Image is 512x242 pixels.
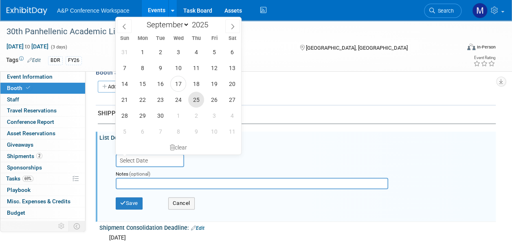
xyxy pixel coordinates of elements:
[116,141,241,154] div: clear
[26,86,30,90] i: Booth reservation complete
[0,117,85,128] a: Conference Report
[7,141,33,148] span: Giveaways
[152,123,168,139] span: October 7, 2025
[50,44,67,50] span: (3 days)
[69,221,86,231] td: Toggle Event Tabs
[206,60,222,76] span: September 12, 2025
[6,43,49,50] span: [DATE] [DATE]
[170,44,186,60] span: September 3, 2025
[116,76,132,92] span: September 14, 2025
[477,44,496,50] div: In-Person
[152,60,168,76] span: September 9, 2025
[473,56,495,60] div: Event Rating
[57,7,130,14] span: A&P Conference Workspace
[0,185,85,196] a: Playbook
[134,123,150,139] span: October 6, 2025
[116,123,132,139] span: October 5, 2025
[24,43,31,50] span: to
[0,139,85,150] a: Giveaways
[116,171,128,177] small: Notes
[134,76,150,92] span: September 15, 2025
[170,123,186,139] span: October 8, 2025
[7,164,42,171] span: Sponsorships
[134,44,150,60] span: September 1, 2025
[191,225,204,231] a: Edit
[27,57,41,63] a: Edit
[424,4,461,18] a: Search
[472,3,488,18] img: Matt Hambridge
[224,108,240,123] span: October 4, 2025
[424,42,496,55] div: Event Format
[134,108,150,123] span: September 29, 2025
[7,153,42,159] span: Shipments
[188,108,204,123] span: October 2, 2025
[116,108,132,123] span: September 28, 2025
[134,36,152,41] span: Mon
[152,92,168,108] span: September 23, 2025
[0,105,85,116] a: Travel Reservations
[152,108,168,123] span: September 30, 2025
[98,109,490,118] div: SHIPPING & LOGISTICS
[48,56,63,65] div: BDR
[189,20,214,29] input: Year
[224,44,240,60] span: September 6, 2025
[188,92,204,108] span: September 25, 2025
[7,119,54,125] span: Conference Report
[306,45,408,51] span: [GEOGRAPHIC_DATA], [GEOGRAPHIC_DATA]
[152,76,168,92] span: September 16, 2025
[116,36,134,41] span: Sun
[7,221,62,227] span: ROI, Objectives & ROO
[168,197,195,209] button: Cancel
[134,60,150,76] span: September 8, 2025
[99,132,496,142] div: List Deadline Date:
[0,207,85,218] a: Budget
[206,108,222,123] span: October 3, 2025
[205,36,223,41] span: Fri
[0,151,85,162] a: Shipments2
[109,234,126,241] span: [DATE]
[0,128,85,139] a: Asset Reservations
[170,92,186,108] span: September 24, 2025
[7,198,70,205] span: Misc. Expenses & Credits
[170,60,186,76] span: September 10, 2025
[224,76,240,92] span: September 20, 2025
[7,107,57,114] span: Travel Reservations
[7,96,19,103] span: Staff
[6,56,41,65] td: Tags
[206,44,222,60] span: September 5, 2025
[224,92,240,108] span: September 27, 2025
[116,60,132,76] span: September 7, 2025
[0,162,85,173] a: Sponsorships
[7,187,31,193] span: Playbook
[7,130,55,136] span: Asset Reservations
[4,24,454,39] div: 30th Panhellenic Academic Libraries Conference (PALC 2025)
[36,153,42,159] span: 2
[467,44,475,50] img: Format-Inperson.png
[7,7,47,15] img: ExhibitDay
[98,81,154,92] a: Add Booth Service
[206,123,222,139] span: October 10, 2025
[206,76,222,92] span: September 19, 2025
[188,60,204,76] span: September 11, 2025
[0,219,85,230] a: ROI, Objectives & ROO
[116,154,184,167] input: Select Date
[223,36,241,41] span: Sat
[6,175,33,182] span: Tasks
[7,73,53,80] span: Event Information
[96,68,496,77] div: Booth Services
[187,36,205,41] span: Thu
[116,197,143,209] button: Save
[66,56,82,65] div: FY26
[7,85,32,91] span: Booth
[188,44,204,60] span: September 4, 2025
[188,76,204,92] span: September 18, 2025
[55,221,69,231] td: Personalize Event Tab Strip
[116,92,132,108] span: September 21, 2025
[152,44,168,60] span: September 2, 2025
[0,173,85,184] a: Tasks69%
[0,71,85,82] a: Event Information
[0,83,85,94] a: Booth
[143,20,189,30] select: Month
[224,123,240,139] span: October 11, 2025
[188,123,204,139] span: October 9, 2025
